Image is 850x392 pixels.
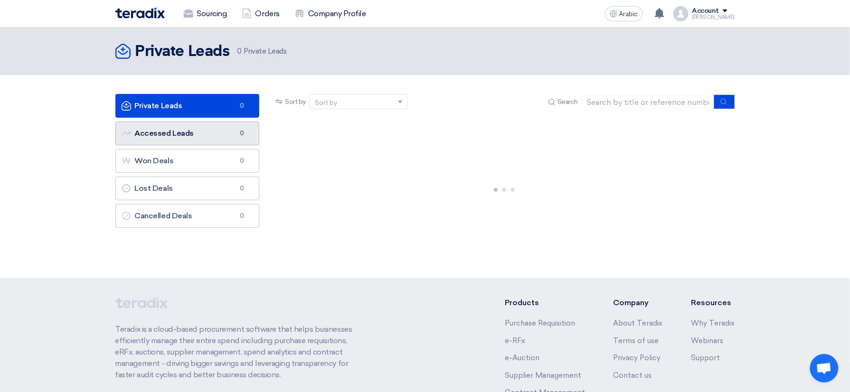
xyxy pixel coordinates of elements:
a: About Teradix [614,319,663,327]
a: Accessed Leads0 [115,121,260,145]
a: Lost Deals0 [115,177,260,200]
span: 0 [236,184,247,193]
a: e-RFx [505,336,525,345]
a: e-Auction [505,354,539,362]
button: Arabic [605,6,643,21]
img: Teradix logo [115,8,165,19]
span: 0 [236,156,247,166]
font: Private Leads [122,101,182,110]
input: Search by title or reference number [582,95,715,109]
a: Sourcing [176,3,235,24]
span: 0 [236,129,247,138]
a: Open chat [810,354,839,383]
font: Company Profile [308,8,366,19]
a: Cancelled Deals0 [115,204,260,228]
h2: Private Leads [135,42,230,61]
font: Accessed Leads [122,129,194,138]
a: Terms of use [614,336,659,345]
font: Won Deals [122,156,174,165]
span: 0 [236,211,247,221]
a: Privacy Policy [614,354,661,362]
a: Webinars [691,336,724,345]
li: Resources [691,297,735,308]
li: Products [505,297,585,308]
font: Private Leads [237,47,286,56]
span: 0 [236,101,247,111]
div: [PERSON_NAME] [692,15,735,20]
font: Sourcing [197,8,227,19]
a: Support [691,354,720,362]
span: 0 [237,47,242,56]
a: Why Teradix [691,319,735,327]
span: Sort by [285,97,306,107]
a: Private Leads0 [115,94,260,118]
span: Arabic [619,11,638,18]
font: Lost Deals [122,184,173,193]
li: Company [614,297,663,308]
font: Orders [255,8,280,19]
font: Cancelled Deals [122,211,192,220]
div: Sort by [315,98,337,108]
div: Account [692,7,719,15]
a: Orders [235,3,287,24]
a: Supplier Management [505,371,581,380]
a: Purchase Requisition [505,319,575,327]
a: Won Deals0 [115,149,260,173]
img: profile_test.png [673,6,689,21]
span: Search [557,97,577,107]
a: Contact us [614,371,652,380]
p: Teradix is a cloud-based procurement software that helps businesses efficiently manage their enti... [115,324,363,381]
